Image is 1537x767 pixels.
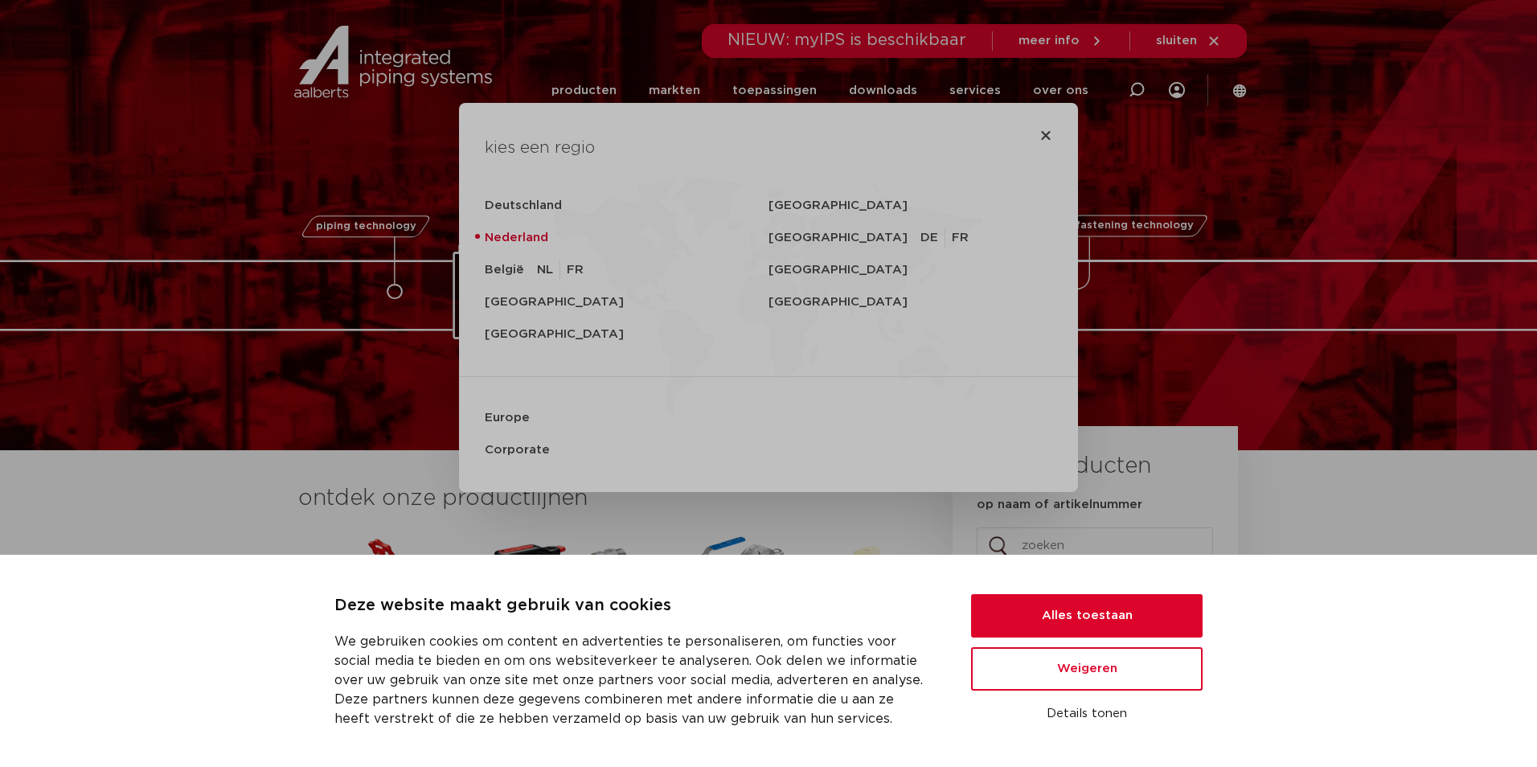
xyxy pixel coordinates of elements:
[485,402,1052,434] a: Europe
[920,228,945,248] a: DE
[768,254,1052,286] a: [GEOGRAPHIC_DATA]
[485,434,1052,466] a: Corporate
[485,135,1052,161] h4: kies een regio
[952,228,975,248] a: FR
[485,286,768,318] a: [GEOGRAPHIC_DATA]
[485,190,768,222] a: Deutschland
[768,190,1052,222] a: [GEOGRAPHIC_DATA]
[485,254,537,286] a: België
[334,593,932,619] p: Deze website maakt gebruik van cookies
[1039,129,1052,142] a: Close
[920,222,982,254] ul: [GEOGRAPHIC_DATA]
[537,254,584,286] ul: België
[567,260,584,280] a: FR
[334,632,932,728] p: We gebruiken cookies om content en advertenties te personaliseren, om functies voor social media ...
[768,286,1052,318] a: [GEOGRAPHIC_DATA]
[485,318,768,351] a: [GEOGRAPHIC_DATA]
[485,222,768,254] a: Nederland
[971,647,1203,691] button: Weigeren
[768,222,920,254] a: [GEOGRAPHIC_DATA]
[971,594,1203,638] button: Alles toestaan
[537,260,560,280] a: NL
[485,190,1052,466] nav: Menu
[971,700,1203,728] button: Details tonen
